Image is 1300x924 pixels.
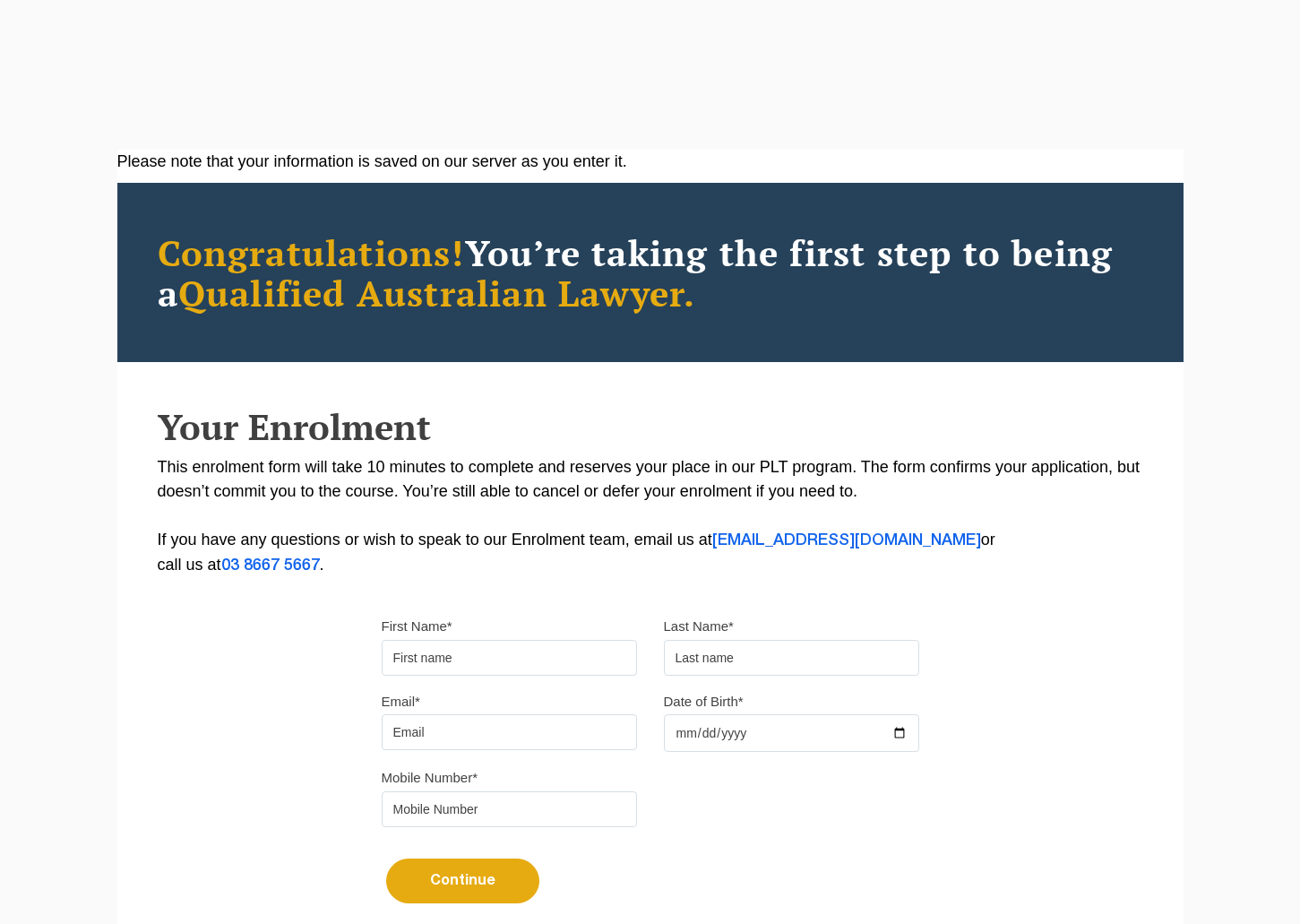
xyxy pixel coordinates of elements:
[382,617,452,635] label: First Name*
[382,714,637,750] input: Email
[382,640,637,676] input: First name
[386,859,539,903] button: Continue
[221,558,320,573] a: 03 8667 5667
[664,693,744,711] label: Date of Birth*
[158,232,1143,313] h2: You’re taking the first step to being a
[117,150,1184,174] div: Please note that your information is saved on our server as you enter it.
[712,533,981,548] a: [EMAIL_ADDRESS][DOMAIN_NAME]
[158,407,1143,446] h2: Your Enrolment
[664,640,919,676] input: Last name
[382,769,478,787] label: Mobile Number*
[158,455,1143,578] p: This enrolment form will take 10 minutes to complete and reserves your place in our PLT program. ...
[158,229,465,276] span: Congratulations!
[382,791,637,827] input: Mobile Number
[382,693,420,711] label: Email*
[664,617,734,635] label: Last Name*
[178,269,696,316] span: Qualified Australian Lawyer.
